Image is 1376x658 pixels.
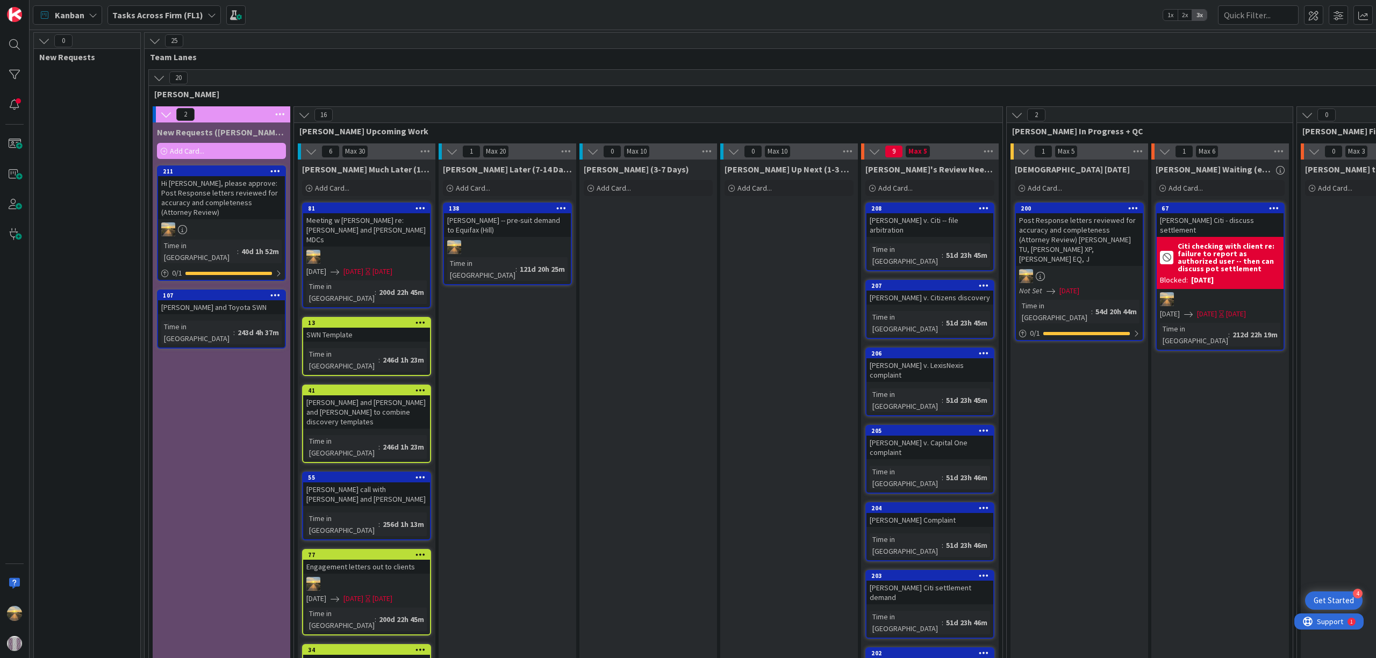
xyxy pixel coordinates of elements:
div: [DATE] [372,593,392,604]
span: : [942,317,943,329]
div: Time in [GEOGRAPHIC_DATA] [161,321,233,344]
span: [DATE] [1197,308,1217,320]
span: 0 / 1 [1030,328,1040,339]
span: [DATE] [1059,285,1079,297]
div: [PERSON_NAME] v. Citi -- file arbitration [866,213,993,237]
div: 55[PERSON_NAME] call with [PERSON_NAME] and [PERSON_NAME] [303,473,430,506]
div: 77 [303,550,430,560]
a: 107[PERSON_NAME] and Toyota SWNTime in [GEOGRAPHIC_DATA]:243d 4h 37m [157,290,286,349]
span: 1 [462,145,481,158]
a: 204[PERSON_NAME] ComplaintTime in [GEOGRAPHIC_DATA]:51d 23h 46m [865,502,994,561]
div: 107 [163,292,285,299]
div: [DATE] [1226,308,1246,320]
div: Time in [GEOGRAPHIC_DATA] [306,348,378,372]
div: 51d 23h 45m [943,394,990,406]
div: [PERSON_NAME] and [PERSON_NAME] and [PERSON_NAME] to combine discovery templates [303,395,430,429]
a: 206[PERSON_NAME] v. LexisNexis complaintTime in [GEOGRAPHIC_DATA]:51d 23h 45m [865,348,994,416]
span: 20 [169,71,188,84]
div: Time in [GEOGRAPHIC_DATA] [870,466,942,489]
div: Blocked: [1160,274,1188,286]
span: 1 [1034,145,1052,158]
span: Add Card... [456,183,490,193]
span: : [1091,306,1093,317]
div: Time in [GEOGRAPHIC_DATA] [447,257,515,281]
img: AS [1160,292,1174,306]
div: 211 [158,167,285,176]
span: Adam Upcoming Work [299,126,989,136]
div: 51d 23h 45m [943,317,990,329]
div: 207 [871,282,993,290]
div: 200 [1021,205,1143,212]
div: 13 [308,319,430,327]
a: 208[PERSON_NAME] v. Citi -- file arbitrationTime in [GEOGRAPHIC_DATA]:51d 23h 45m [865,203,994,271]
a: 138[PERSON_NAME] -- pre-suit demand to Equifax (Hill)ASTime in [GEOGRAPHIC_DATA]:121d 20h 25m [443,203,572,285]
span: 0 / 1 [172,267,182,279]
span: Add Card... [878,183,913,193]
div: AS [444,240,571,254]
span: : [942,617,943,628]
div: 246d 1h 23m [380,354,427,366]
div: AS [303,577,430,591]
div: 200Post Response letters reviewed for accuracy and completeness (Attorney Review) [PERSON_NAME] T... [1016,204,1143,266]
span: Add Card... [1318,183,1352,193]
div: 211Hi [PERSON_NAME], please approve: Post Response letters reviewed for accuracy and completeness... [158,167,285,219]
div: [PERSON_NAME] Complaint [866,513,993,527]
span: : [515,263,517,275]
div: 208 [866,204,993,213]
div: 81 [303,204,430,213]
div: 207 [866,281,993,291]
div: 13SWN Template [303,318,430,342]
img: avatar [7,636,22,651]
div: [PERSON_NAME] Citi - discuss settlement [1157,213,1284,237]
div: [DATE] [1191,274,1214,286]
div: 77 [308,551,430,559]
span: [DATE] [1160,308,1180,320]
div: SWN Template [303,328,430,342]
div: 138 [444,204,571,213]
div: 0/1 [158,266,285,280]
span: New Requests (Adam Inbox) [157,127,286,138]
div: 204[PERSON_NAME] Complaint [866,503,993,527]
div: 211 [163,168,285,175]
span: 1x [1163,10,1178,20]
div: Max 10 [627,149,647,154]
div: AS [1016,269,1143,283]
div: 203 [871,572,993,580]
div: 243d 4h 37m [235,327,282,338]
span: 2 [176,108,195,121]
span: [DATE] [343,266,363,277]
b: Tasks Across Firm (FL1) [112,10,203,20]
div: 51d 23h 46m [943,472,990,483]
div: 51d 23h 46m [943,539,990,551]
span: Adam Soon (3-7 Days) [584,164,689,175]
a: 41[PERSON_NAME] and [PERSON_NAME] and [PERSON_NAME] to combine discovery templatesTime in [GEOGRA... [302,385,431,463]
div: AS [303,250,430,264]
div: Time in [GEOGRAPHIC_DATA] [870,533,942,557]
div: Time in [GEOGRAPHIC_DATA] [306,280,375,304]
span: [DATE] [306,593,326,604]
div: 4 [1353,589,1363,598]
div: [PERSON_NAME] call with [PERSON_NAME] and [PERSON_NAME] [303,482,430,506]
span: 6 [321,145,340,158]
img: AS [306,577,320,591]
div: Time in [GEOGRAPHIC_DATA] [1019,300,1091,323]
div: 40d 1h 52m [239,245,282,257]
div: 205 [871,427,993,435]
div: Max 6 [1199,149,1215,154]
span: 0 [744,145,762,158]
div: Time in [GEOGRAPHIC_DATA] [870,311,942,335]
span: : [378,518,380,530]
div: Meeting w [PERSON_NAME] re: [PERSON_NAME] and [PERSON_NAME] MDCs [303,213,430,247]
div: Time in [GEOGRAPHIC_DATA] [1160,323,1228,346]
a: 203[PERSON_NAME] Citi settlement demandTime in [GEOGRAPHIC_DATA]:51d 23h 46m [865,570,994,639]
span: Adam Waiting (external) [1156,164,1273,175]
div: 200 [1016,204,1143,213]
div: 1 [56,4,59,13]
span: : [942,472,943,483]
span: Adam's Review Needed (Urgent / Quick) [865,164,994,175]
span: 1 [1175,145,1193,158]
div: 67 [1162,205,1284,212]
div: 205[PERSON_NAME] v. Capital One complaint [866,426,993,459]
a: 55[PERSON_NAME] call with [PERSON_NAME] and [PERSON_NAME]Time in [GEOGRAPHIC_DATA]:256d 1h 13m [302,472,431,540]
span: Adam In Progress + QC [1012,126,1279,136]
